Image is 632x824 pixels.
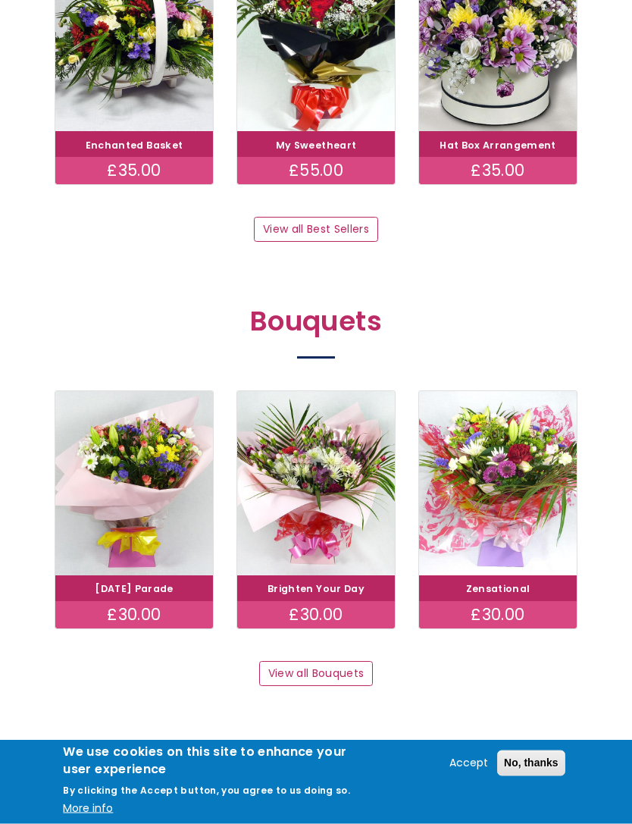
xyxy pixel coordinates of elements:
[419,392,577,576] img: Zensational
[237,392,395,576] img: Brighten Your Day
[55,392,213,576] img: Carnival Parade
[86,139,183,152] a: Enchanted Basket
[237,602,395,629] div: £30.00
[419,158,577,185] div: £35.00
[268,583,364,596] a: Brighten Your Day
[254,218,377,243] a: View all Best Sellers
[259,662,373,688] a: View all Bouquets
[95,583,174,596] a: [DATE] Parade
[63,784,350,797] p: By clicking the Accept button, you agree to us doing so.
[276,139,357,152] a: My Sweetheart
[237,158,395,185] div: £55.00
[497,750,565,776] button: No, thanks
[63,800,113,818] button: More info
[443,754,494,772] button: Accept
[419,602,577,629] div: £30.00
[440,139,556,152] a: Hat Box Arrangement
[466,583,530,596] a: Zensational
[55,306,577,346] h2: Bouquets
[63,744,366,778] h2: We use cookies on this site to enhance your user experience
[55,158,213,185] div: £35.00
[55,602,213,629] div: £30.00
